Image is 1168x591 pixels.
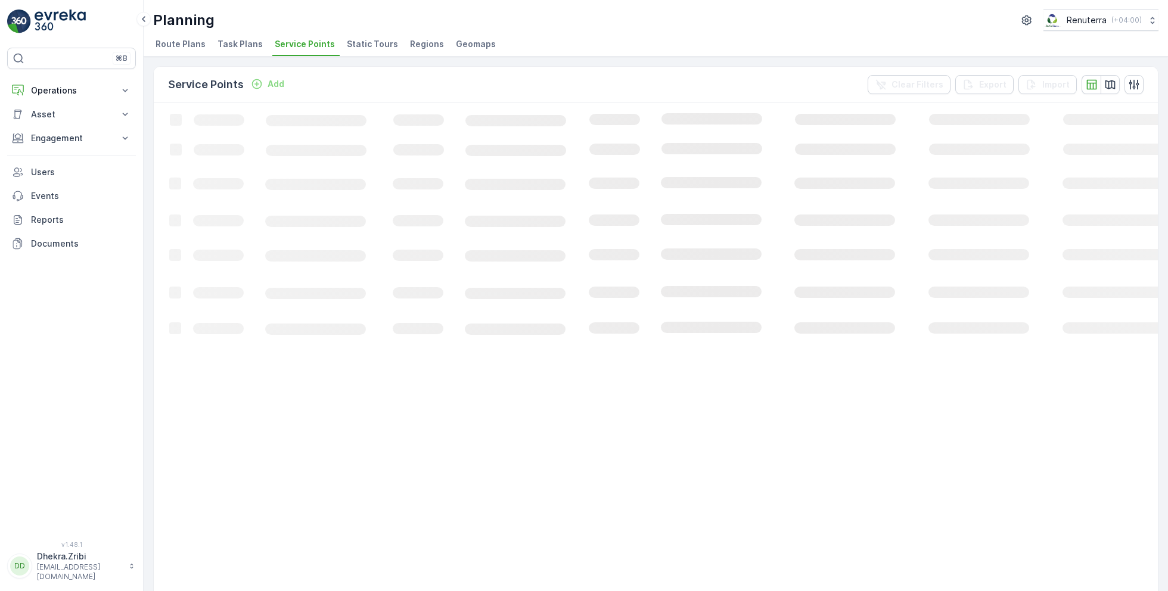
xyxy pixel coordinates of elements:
button: Operations [7,79,136,102]
p: Renuterra [1067,14,1107,26]
p: ( +04:00 ) [1111,15,1142,25]
button: Clear Filters [868,75,950,94]
p: Clear Filters [891,79,943,91]
span: Static Tours [347,38,398,50]
img: logo_light-DOdMpM7g.png [35,10,86,33]
p: Planning [153,11,215,30]
p: Import [1042,79,1070,91]
p: Reports [31,214,131,226]
p: ⌘B [116,54,128,63]
p: Events [31,190,131,202]
div: DD [10,556,29,576]
p: Documents [31,238,131,250]
a: Documents [7,232,136,256]
p: [EMAIL_ADDRESS][DOMAIN_NAME] [37,562,123,581]
img: Screenshot_2024-07-26_at_13.33.01.png [1043,14,1062,27]
p: Export [979,79,1007,91]
button: Engagement [7,126,136,150]
button: Asset [7,102,136,126]
button: DDDhekra.Zribi[EMAIL_ADDRESS][DOMAIN_NAME] [7,550,136,581]
span: v 1.48.1 [7,541,136,548]
span: Route Plans [156,38,206,50]
span: Service Points [275,38,335,50]
span: Task Plans [218,38,263,50]
button: Renuterra(+04:00) [1043,10,1158,31]
p: Dhekra.Zribi [37,550,123,562]
span: Regions [410,38,444,50]
p: Service Points [168,76,244,93]
a: Users [7,160,136,184]
p: Add [268,78,284,90]
button: Add [246,77,289,91]
button: Export [955,75,1014,94]
button: Import [1018,75,1077,94]
a: Reports [7,208,136,232]
p: Asset [31,108,112,120]
p: Operations [31,85,112,97]
a: Events [7,184,136,208]
img: logo [7,10,31,33]
p: Users [31,166,131,178]
span: Geomaps [456,38,496,50]
p: Engagement [31,132,112,144]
